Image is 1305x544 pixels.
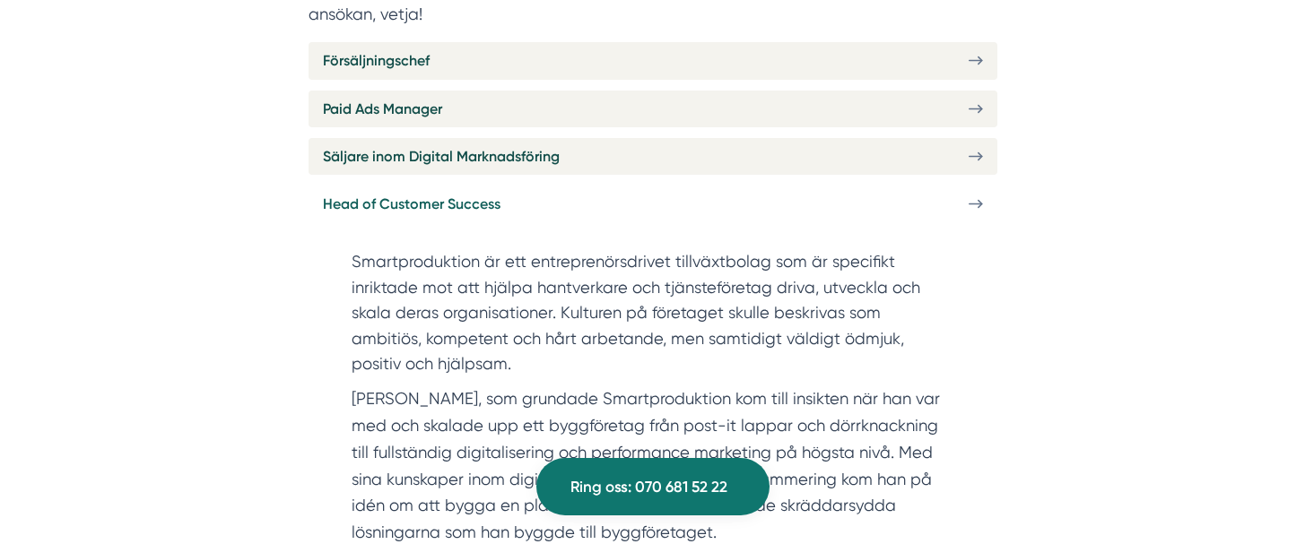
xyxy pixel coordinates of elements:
[309,42,997,79] a: Försäljningschef
[309,186,997,222] a: Head of Customer Success
[323,98,442,120] span: Paid Ads Manager
[536,458,770,515] a: Ring oss: 070 681 52 22
[352,249,954,385] section: Smartproduktion är ett entreprenörsdrivet tillväxtbolag som är specifikt inriktade mot att hjälpa...
[309,91,997,127] a: Paid Ads Manager
[570,475,727,499] span: Ring oss: 070 681 52 22
[323,49,430,72] span: Försäljningschef
[323,145,560,168] span: Säljare inom Digital Marknadsföring
[309,138,997,175] a: Säljare inom Digital Marknadsföring
[323,193,500,215] span: Head of Customer Success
